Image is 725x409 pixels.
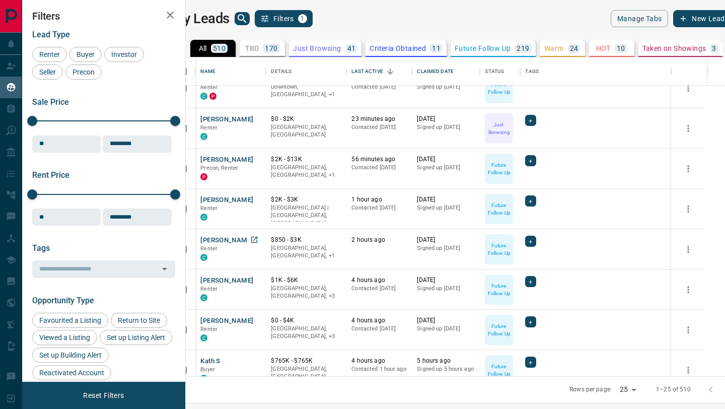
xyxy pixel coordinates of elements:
[486,282,512,297] p: Future Follow Up
[200,205,217,212] span: Renter
[36,333,94,342] span: Viewed a Listing
[200,124,217,131] span: Renter
[200,357,220,366] button: Kath S
[271,236,341,244] p: $850 - $3K
[351,285,407,293] p: Contacted [DATE]
[200,93,207,100] div: condos.ca
[271,244,341,260] p: Toronto
[370,45,426,52] p: Criteria Obtained
[195,57,266,86] div: Name
[455,45,511,52] p: Future Follow Up
[104,47,144,62] div: Investor
[544,45,564,52] p: Warm
[271,365,341,381] p: [GEOGRAPHIC_DATA], [GEOGRAPHIC_DATA]
[200,236,253,245] button: [PERSON_NAME]
[681,161,696,176] button: more
[417,276,475,285] p: [DATE]
[36,316,105,324] span: Favourited a Listing
[417,316,475,325] p: [DATE]
[32,47,67,62] div: Renter
[525,155,536,166] div: +
[271,357,341,365] p: $765K - $765K
[351,115,407,123] p: 23 minutes ago
[271,285,341,300] p: West End, Midtown | Central, Toronto
[529,236,532,246] span: +
[36,369,108,377] span: Reactivated Account
[570,45,578,52] p: 24
[108,50,140,58] span: Investor
[656,385,690,394] p: 1–25 of 510
[347,45,356,52] p: 41
[293,45,341,52] p: Just Browsing
[200,57,215,86] div: Name
[32,30,70,39] span: Lead Type
[681,242,696,257] button: more
[200,366,215,373] span: Buyer
[265,45,277,52] p: 170
[200,155,253,165] button: [PERSON_NAME]
[520,57,671,86] div: Tags
[200,115,253,124] button: [PERSON_NAME]
[158,262,172,276] button: Open
[200,276,253,286] button: [PERSON_NAME]
[681,121,696,136] button: more
[417,325,475,333] p: Signed up [DATE]
[36,50,63,58] span: Renter
[525,357,536,368] div: +
[36,351,105,359] span: Set up Building Alert
[271,164,341,179] p: Toronto
[200,245,217,252] span: Renter
[486,121,512,136] p: Just Browsing
[271,195,341,204] p: $2K - $3K
[417,236,475,244] p: [DATE]
[417,195,475,204] p: [DATE]
[245,45,259,52] p: TBD
[681,363,696,378] button: more
[32,10,175,22] h2: Filters
[383,64,397,79] button: Sort
[525,276,536,287] div: +
[417,365,475,373] p: Signed up 5 hours ago
[200,84,217,91] span: Renter
[681,201,696,217] button: more
[417,83,475,91] p: Signed up [DATE]
[351,83,407,91] p: Contacted [DATE]
[32,365,111,380] div: Reactivated Account
[525,316,536,327] div: +
[480,57,520,86] div: Status
[199,45,207,52] p: All
[486,81,512,96] p: Future Follow Up
[529,115,532,125] span: +
[417,164,475,172] p: Signed up [DATE]
[569,385,612,394] p: Rows per page:
[525,195,536,207] div: +
[32,330,97,345] div: Viewed a Listing
[417,285,475,293] p: Signed up [DATE]
[517,45,529,52] p: 219
[486,161,512,176] p: Future Follow Up
[616,382,640,397] div: 25
[486,363,512,378] p: Future Follow Up
[351,123,407,131] p: Contacted [DATE]
[172,11,230,27] h1: My Leads
[200,214,207,221] div: condos.ca
[213,45,226,52] p: 510
[486,242,512,257] p: Future Follow Up
[200,195,253,205] button: [PERSON_NAME]
[611,10,668,27] button: Manage Tabs
[100,330,172,345] div: Set up Listing Alert
[271,155,341,164] p: $2K - $13K
[712,45,716,52] p: 3
[417,123,475,131] p: Signed up [DATE]
[200,173,207,180] div: property.ca
[351,276,407,285] p: 4 hours ago
[103,333,169,342] span: Set up Listing Alert
[235,12,250,25] button: search button
[617,45,625,52] p: 10
[417,357,475,365] p: 5 hours ago
[525,57,539,86] div: Tags
[417,244,475,252] p: Signed up [DATE]
[200,316,253,326] button: [PERSON_NAME]
[271,57,292,86] div: Details
[77,387,130,404] button: Reset Filters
